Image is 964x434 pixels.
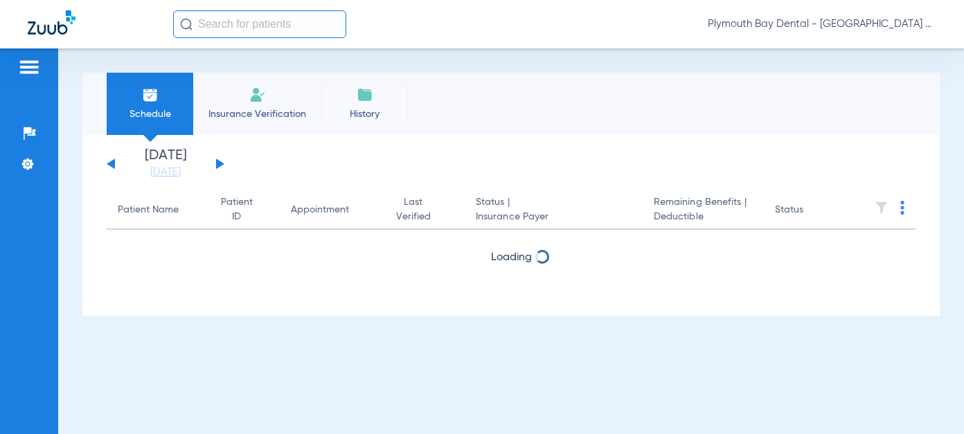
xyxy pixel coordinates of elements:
span: Insurance Verification [204,107,311,121]
img: Manual Insurance Verification [249,87,266,103]
img: group-dot-blue.svg [900,201,904,215]
input: Search for patients [173,10,346,38]
div: Last Verified [386,195,441,224]
div: Patient Name [118,203,195,217]
img: Schedule [142,87,159,103]
div: Appointment [291,203,364,217]
span: Loading [491,252,532,263]
img: History [357,87,373,103]
div: Patient ID [217,195,256,224]
th: Remaining Benefits | [643,191,764,230]
li: [DATE] [124,149,207,179]
span: Insurance Payer [476,210,632,224]
span: Schedule [117,107,183,121]
div: Patient ID [217,195,269,224]
div: Patient Name [118,203,179,217]
img: filter.svg [875,201,889,215]
div: Appointment [291,203,349,217]
img: Search Icon [180,18,193,30]
th: Status [764,191,857,230]
span: Plymouth Bay Dental - [GEOGRAPHIC_DATA] Dental [708,17,936,31]
span: History [332,107,398,121]
th: Status | [465,191,643,230]
img: Zuub Logo [28,10,75,35]
span: Deductible [654,210,753,224]
div: Last Verified [386,195,454,224]
a: [DATE] [124,165,207,179]
img: hamburger-icon [18,59,40,75]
